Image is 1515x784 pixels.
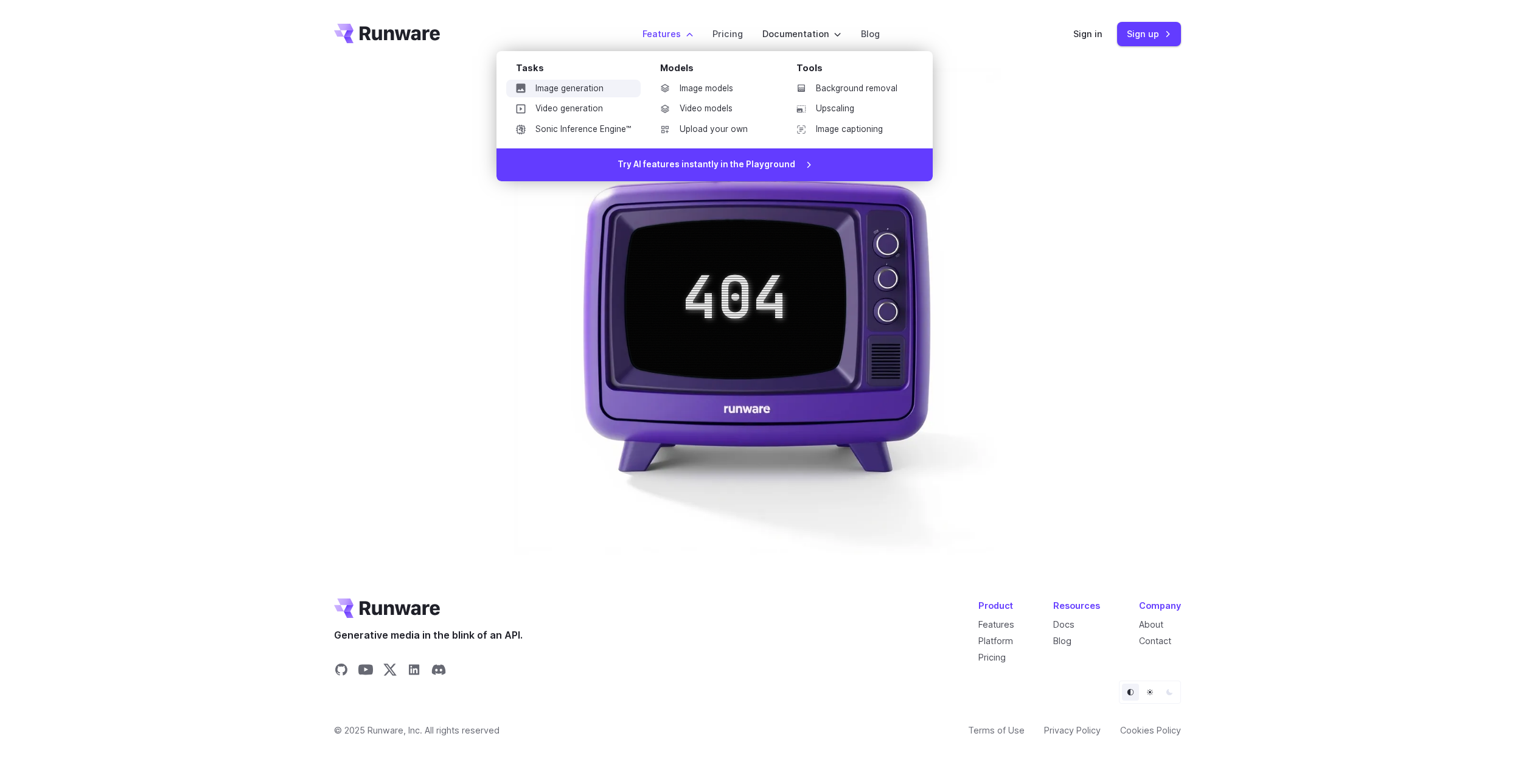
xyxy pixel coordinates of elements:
[787,80,913,98] a: Background removal
[1139,619,1163,630] a: About
[762,27,841,41] label: Documentation
[1139,598,1181,612] div: Company
[496,148,933,181] a: Try AI features instantly in the Playground
[1119,681,1181,704] ul: Theme selector
[383,662,397,681] a: Share on X
[1117,22,1181,46] a: Sign up
[978,652,1006,662] a: Pricing
[712,27,743,41] a: Pricing
[334,24,440,43] a: Go to /
[787,100,913,118] a: Upscaling
[1139,636,1171,646] a: Contact
[861,27,880,41] a: Blog
[1120,723,1181,737] a: Cookies Policy
[796,61,913,80] div: Tools
[431,662,446,681] a: Share on Discord
[506,120,641,139] a: Sonic Inference Engine™
[506,100,641,118] a: Video generation
[1053,598,1100,612] div: Resources
[358,662,373,681] a: Share on YouTube
[506,80,641,98] a: Image generation
[787,120,913,139] a: Image captioning
[1044,723,1101,737] a: Privacy Policy
[650,80,777,98] a: Image models
[1053,636,1071,646] a: Blog
[514,68,1001,555] img: Purple 3d television
[516,61,641,80] div: Tasks
[1073,27,1102,41] a: Sign in
[1053,619,1074,630] a: Docs
[978,619,1014,630] a: Features
[1161,684,1178,701] button: Dark
[1122,684,1139,701] button: Default
[334,598,440,618] a: Go to /
[978,598,1014,612] div: Product
[643,27,693,41] label: Features
[650,120,777,139] a: Upload your own
[968,723,1025,737] a: Terms of Use
[650,100,777,118] a: Video models
[978,636,1013,646] a: Platform
[1141,684,1158,701] button: Light
[660,61,777,80] div: Models
[407,662,422,681] a: Share on LinkedIn
[334,662,349,681] a: Share on GitHub
[334,723,500,737] span: © 2025 Runware, Inc. All rights reserved
[334,628,523,644] span: Generative media in the blink of an API.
